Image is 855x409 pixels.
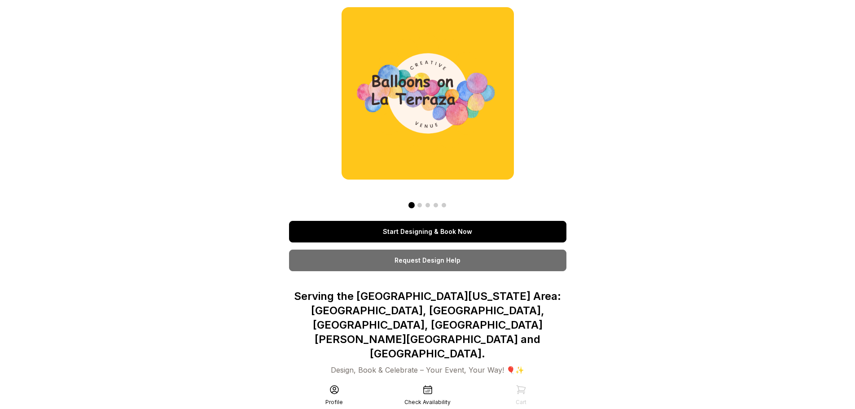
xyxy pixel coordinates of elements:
[289,289,566,361] p: Serving the [GEOGRAPHIC_DATA][US_STATE] Area: [GEOGRAPHIC_DATA], [GEOGRAPHIC_DATA], [GEOGRAPHIC_D...
[404,399,451,406] div: Check Availability
[325,399,343,406] div: Profile
[289,250,566,271] a: Request Design Help
[289,221,566,242] a: Start Designing & Book Now
[516,399,526,406] div: Cart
